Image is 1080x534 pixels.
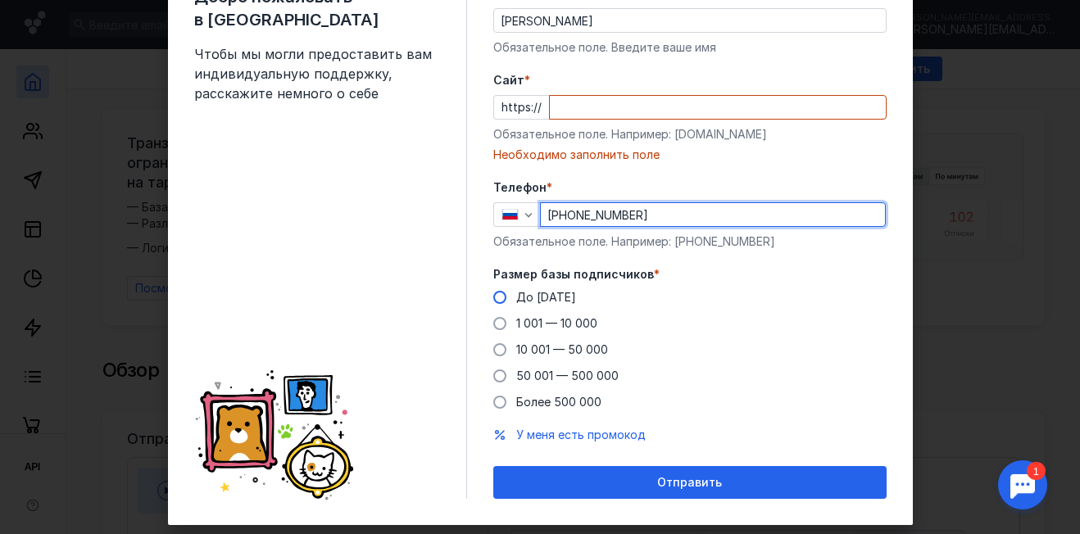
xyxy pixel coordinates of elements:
[516,342,608,356] span: 10 001 — 50 000
[516,427,646,443] button: У меня есть промокод
[516,316,597,330] span: 1 001 — 10 000
[657,476,722,490] span: Отправить
[493,266,654,283] span: Размер базы подписчиков
[493,147,887,163] div: Необходимо заполнить поле
[516,395,601,409] span: Более 500 000
[516,290,576,304] span: До [DATE]
[516,428,646,441] span: У меня есть промокод
[493,126,887,143] div: Обязательное поле. Например: [DOMAIN_NAME]
[194,44,440,103] span: Чтобы мы могли предоставить вам индивидуальную поддержку, расскажите немного о себе
[493,466,887,499] button: Отправить
[37,10,56,28] div: 1
[493,39,887,56] div: Обязательное поле. Введите ваше имя
[516,369,619,382] span: 50 001 — 500 000
[493,72,524,88] span: Cайт
[493,179,547,196] span: Телефон
[493,233,887,250] div: Обязательное поле. Например: [PHONE_NUMBER]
